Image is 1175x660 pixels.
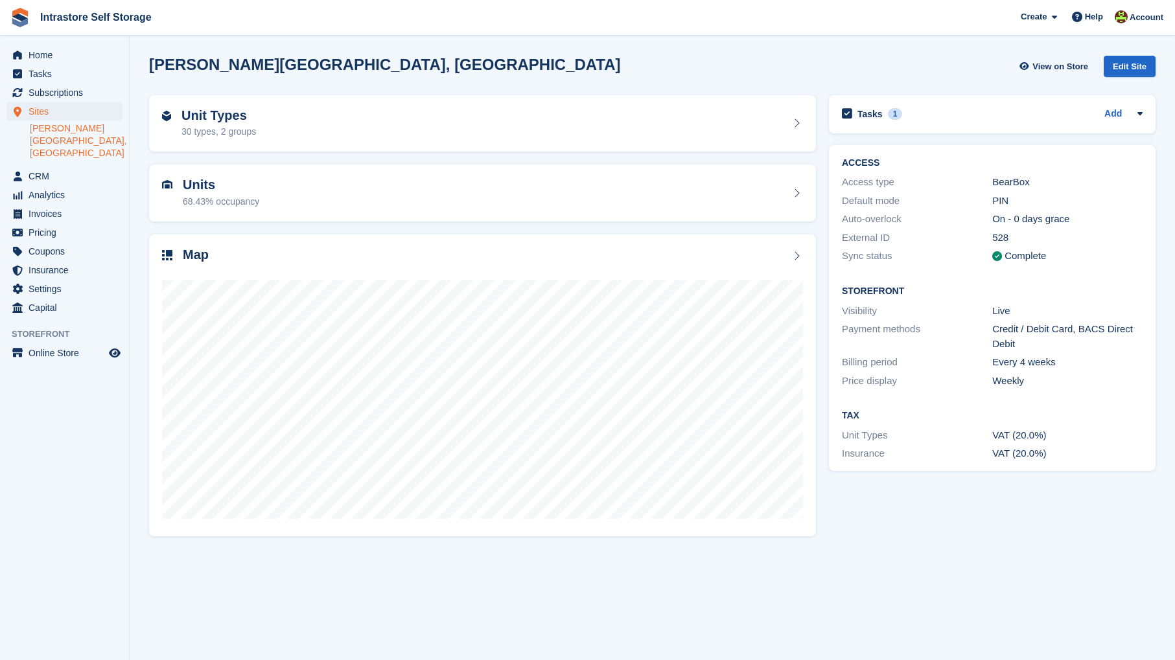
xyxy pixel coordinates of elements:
h2: Storefront [842,286,1143,297]
div: 68.43% occupancy [183,195,259,209]
div: On - 0 days grace [992,212,1143,227]
img: unit-type-icn-2b2737a686de81e16bb02015468b77c625bbabd49415b5ef34ead5e3b44a266d.svg [162,111,171,121]
span: Coupons [29,242,106,260]
div: Weekly [992,374,1143,389]
div: Complete [1005,249,1046,264]
a: menu [6,242,122,260]
div: 1 [888,108,903,120]
span: Analytics [29,186,106,204]
h2: Map [183,247,209,262]
a: menu [6,299,122,317]
div: 30 types, 2 groups [181,125,256,139]
h2: ACCESS [842,158,1143,168]
img: map-icn-33ee37083ee616e46c38cad1a60f524a97daa1e2b2c8c0bc3eb3415660979fc1.svg [162,250,172,260]
h2: Tasks [857,108,883,120]
span: Sites [29,102,106,120]
a: Map [149,234,816,537]
div: 528 [992,231,1143,245]
a: Add [1104,107,1122,122]
div: Payment methods [842,322,992,351]
a: menu [6,102,122,120]
div: Price display [842,374,992,389]
h2: Unit Types [181,108,256,123]
div: VAT (20.0%) [992,428,1143,443]
a: [PERSON_NAME][GEOGRAPHIC_DATA], [GEOGRAPHIC_DATA] [30,122,122,159]
h2: [PERSON_NAME][GEOGRAPHIC_DATA], [GEOGRAPHIC_DATA] [149,56,621,73]
span: View on Store [1032,60,1088,73]
h2: Units [183,177,259,192]
a: Intrastore Self Storage [35,6,157,28]
a: Units 68.43% occupancy [149,165,816,222]
a: menu [6,223,122,242]
div: Sync status [842,249,992,264]
span: Create [1021,10,1047,23]
div: Live [992,304,1143,319]
div: Access type [842,175,992,190]
img: unit-icn-7be61d7bf1b0ce9d3e12c5938cc71ed9869f7b940bace4675aadf7bd6d80202e.svg [162,180,172,189]
a: menu [6,261,122,279]
div: Auto-overlock [842,212,992,227]
a: View on Store [1018,56,1093,77]
img: stora-icon-8386f47178a22dfd0bd8f6a31ec36ba5ce8667c1dd55bd0f319d3a0aa187defe.svg [10,8,30,27]
a: menu [6,65,122,83]
span: Home [29,46,106,64]
a: menu [6,84,122,102]
div: BearBox [992,175,1143,190]
span: Subscriptions [29,84,106,102]
a: menu [6,46,122,64]
a: Unit Types 30 types, 2 groups [149,95,816,152]
span: Settings [29,280,106,298]
a: Preview store [107,345,122,361]
div: PIN [992,194,1143,209]
span: Storefront [12,328,129,341]
div: Insurance [842,446,992,461]
div: Credit / Debit Card, BACS Direct Debit [992,322,1143,351]
span: Tasks [29,65,106,83]
div: Every 4 weeks [992,355,1143,370]
span: CRM [29,167,106,185]
div: Edit Site [1104,56,1156,77]
span: Invoices [29,205,106,223]
div: Visibility [842,304,992,319]
a: menu [6,344,122,362]
div: Billing period [842,355,992,370]
img: Emily Clark [1115,10,1128,23]
a: Edit Site [1104,56,1156,82]
a: menu [6,205,122,223]
div: External ID [842,231,992,245]
span: Pricing [29,223,106,242]
span: Online Store [29,344,106,362]
span: Help [1085,10,1103,23]
a: menu [6,167,122,185]
div: Unit Types [842,428,992,443]
span: Capital [29,299,106,317]
div: Default mode [842,194,992,209]
div: VAT (20.0%) [992,446,1143,461]
span: Account [1130,11,1163,24]
span: Insurance [29,261,106,279]
a: menu [6,186,122,204]
a: menu [6,280,122,298]
h2: Tax [842,411,1143,421]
